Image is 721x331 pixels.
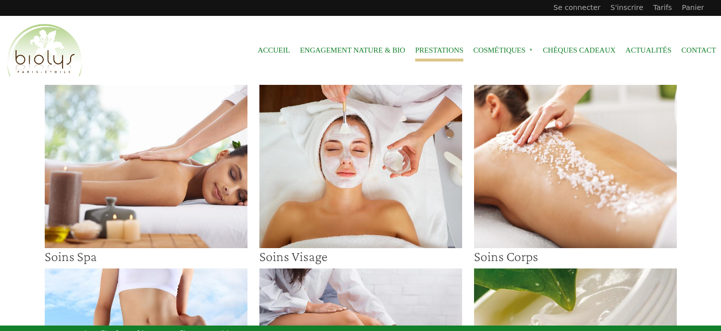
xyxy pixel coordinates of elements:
a: Accueil [258,39,290,62]
a: Chèques cadeaux [543,39,616,62]
span: Cosmétiques [474,39,533,62]
a: Engagement Nature & Bio [300,39,405,62]
img: Soins Corps [474,85,677,248]
a: Prestations [415,39,463,62]
img: Soins visage institut biolys paris [259,85,462,248]
h3: Soins Spa [45,248,247,265]
h3: Soins Corps [474,248,677,265]
a: Actualités [626,39,672,62]
h3: Soins Visage [259,248,462,265]
img: Accueil [5,22,84,79]
img: soins spa institut biolys paris [45,85,247,248]
span: » [529,48,533,52]
a: Contact [681,39,716,62]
